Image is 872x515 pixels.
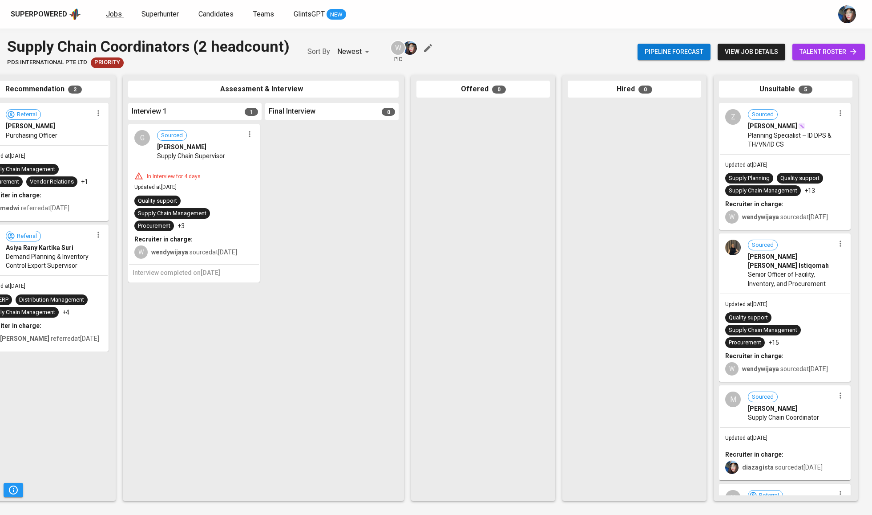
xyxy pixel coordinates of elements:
[718,44,785,60] button: view job details
[106,10,122,18] span: Jobs
[178,221,185,230] p: +3
[4,483,23,497] button: Pipeline Triggers
[725,46,778,57] span: view job details
[138,209,206,218] div: Supply Chain Management
[30,178,74,186] div: Vendor Relations
[748,131,835,149] span: Planning Specialist – ID DPS & TH/VN/ID CS
[780,174,820,183] div: Quality support
[390,40,406,56] div: W
[128,124,260,282] div: GSourced[PERSON_NAME]Supply Chain SupervisorIn Interview for 4 daysUpdated at[DATE]Quality suppor...
[81,177,88,186] p: +1
[725,435,767,441] span: Updated at [DATE]
[294,10,325,18] span: GlintsGPT
[729,314,768,322] div: Quality support
[7,58,87,67] span: PDS International Pte Ltd
[748,404,797,413] span: [PERSON_NAME]
[11,8,81,21] a: Superpoweredapp logo
[729,326,797,335] div: Supply Chain Management
[13,110,40,119] span: Referral
[245,108,258,116] span: 1
[151,249,188,256] b: wendywijaya
[157,143,206,151] span: [PERSON_NAME]
[725,162,767,168] span: Updated at [DATE]
[748,252,835,270] span: [PERSON_NAME] [PERSON_NAME] Istiqomah
[132,106,167,117] span: Interview 1
[725,362,739,376] div: W
[390,40,406,63] div: pic
[838,5,856,23] img: diazagista@glints.com
[157,131,186,140] span: Sourced
[725,109,741,125] div: Z
[748,393,777,401] span: Sourced
[13,232,40,241] span: Referral
[725,461,739,474] img: diazagista@glints.com
[638,86,652,94] span: 0
[719,233,851,382] div: Sourced[PERSON_NAME] [PERSON_NAME] IstiqomahSenior Officer of Facility, Inventory, and Procuremen...
[19,296,84,304] div: Distribution Management
[748,110,777,119] span: Sourced
[742,464,774,471] b: diazagista
[6,131,57,140] span: Purchasing Officer
[638,44,711,60] button: Pipeline forecast
[804,186,815,195] p: +13
[719,81,852,98] div: Unsuitable
[6,243,73,252] span: Asiya Rany Kartika Suri
[143,173,204,180] div: In Interview for 4 days
[269,106,315,117] span: Final Interview
[725,490,741,506] div: N
[106,9,124,20] a: Jobs
[62,308,69,317] p: +4
[11,9,67,20] div: Superpowered
[91,57,124,68] div: New Job received from Demand Team
[138,222,170,230] div: Procurement
[403,41,417,55] img: diazagista@glints.com
[725,352,783,360] b: Recruiter in charge:
[742,213,828,221] span: sourced at [DATE]
[141,10,179,18] span: Superhunter
[725,210,739,224] div: W
[799,46,858,57] span: talent roster
[742,365,779,372] b: wendywijaya
[134,184,177,190] span: Updated at [DATE]
[382,108,395,116] span: 0
[768,338,779,347] p: +15
[742,464,823,471] span: sourced at [DATE]
[742,213,779,221] b: wendywijaya
[725,240,741,255] img: 30f3b88ebd724e5085958da1d24e3444.jpg
[91,58,124,67] span: Priority
[725,451,783,458] b: Recruiter in charge:
[748,270,835,288] span: Senior Officer of Facility, Inventory, and Procurement
[719,385,851,480] div: MSourced[PERSON_NAME]Supply Chain CoordinatorUpdated at[DATE]Recruiter in charge:diazagista sourc...
[307,46,330,57] p: Sort By
[337,44,372,60] div: Newest
[799,86,812,94] span: 5
[134,245,148,259] div: W
[729,174,770,183] div: Supply Planning
[792,44,865,60] a: talent roster
[725,200,783,208] b: Recruiter in charge:
[337,46,362,57] p: Newest
[134,236,193,243] b: Recruiter in charge:
[253,10,274,18] span: Teams
[134,130,150,146] div: G
[725,301,767,307] span: Updated at [DATE]
[6,252,93,270] span: Demand Planning & Inventory Control Export Supervisor
[253,9,276,20] a: Teams
[416,81,550,98] div: Offered
[138,197,177,205] div: Quality support
[198,9,235,20] a: Candidates
[729,187,797,195] div: Supply Chain Management
[6,122,55,131] span: [PERSON_NAME]
[748,413,819,422] span: Supply Chain Coordinator
[68,86,82,94] span: 2
[294,9,346,20] a: GlintsGPT NEW
[198,10,234,18] span: Candidates
[742,365,828,372] span: sourced at [DATE]
[327,10,346,19] span: NEW
[748,122,797,131] span: [PERSON_NAME]
[7,36,290,57] div: Supply Chain Coordinators (2 headcount)
[141,9,181,20] a: Superhunter
[725,392,741,407] div: M
[128,81,399,98] div: Assessment & Interview
[201,269,220,276] span: [DATE]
